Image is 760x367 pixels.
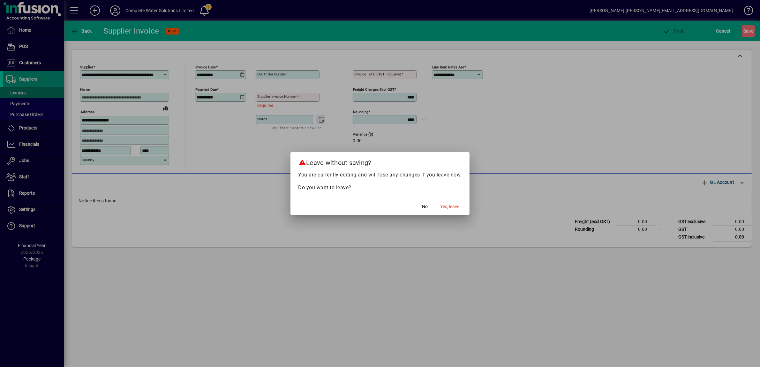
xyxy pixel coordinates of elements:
button: Yes, leave [438,201,462,212]
button: No [415,201,435,212]
p: You are currently editing and will lose any changes if you leave now. [298,171,462,179]
span: No [422,203,428,210]
h2: Leave without saving? [290,152,470,171]
p: Do you want to leave? [298,184,462,191]
span: Yes, leave [440,203,459,210]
